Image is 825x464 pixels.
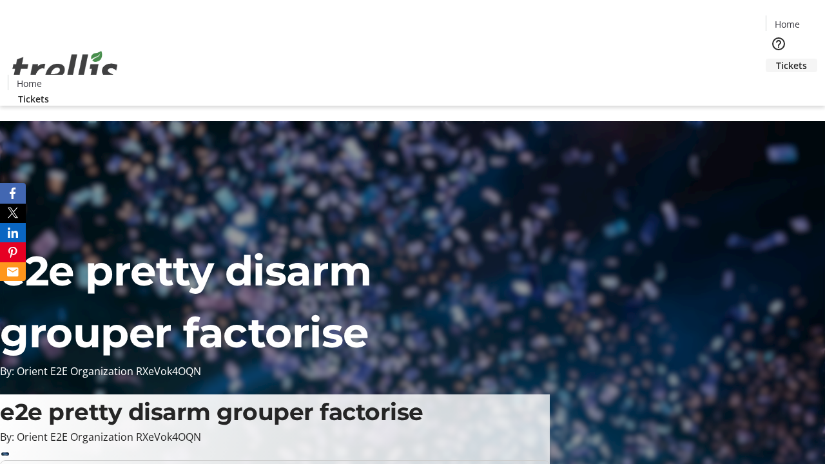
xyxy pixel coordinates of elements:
[8,77,50,90] a: Home
[766,17,808,31] a: Home
[8,37,122,101] img: Orient E2E Organization RXeVok4OQN's Logo
[766,72,791,98] button: Cart
[18,92,49,106] span: Tickets
[776,59,807,72] span: Tickets
[775,17,800,31] span: Home
[766,59,817,72] a: Tickets
[8,92,59,106] a: Tickets
[766,31,791,57] button: Help
[17,77,42,90] span: Home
